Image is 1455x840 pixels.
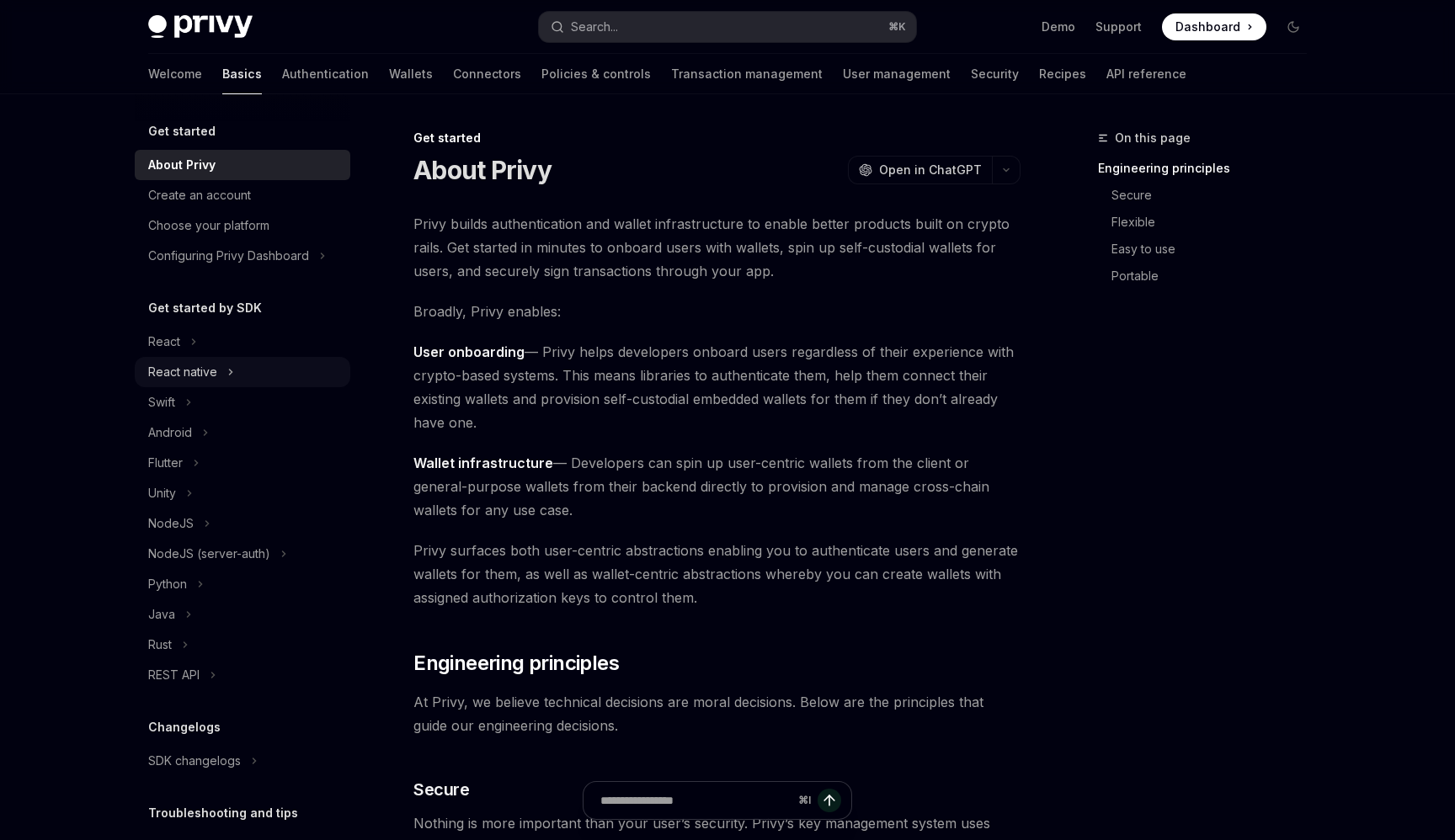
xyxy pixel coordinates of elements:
span: Privy surfaces both user-centric abstractions enabling you to authenticate users and generate wal... [413,539,1021,609]
button: Toggle Configuring Privy Dashboard section [135,241,350,271]
button: Toggle Unity section [135,478,350,508]
div: NodeJS (server-auth) [148,544,270,564]
strong: Wallet infrastructure [413,455,553,471]
a: Flexible [1098,209,1320,236]
div: NodeJS [148,513,194,534]
button: Toggle dark mode [1280,13,1307,40]
div: Rust [148,635,172,655]
a: Welcome [148,54,202,94]
h5: Troubleshooting and tips [148,803,298,823]
div: REST API [148,665,200,685]
div: Create an account [148,185,251,205]
div: Search... [571,17,618,37]
a: Basics [222,54,262,94]
span: — Developers can spin up user-centric wallets from the client or general-purpose wallets from the... [413,451,1021,522]
span: At Privy, we believe technical decisions are moral decisions. Below are the principles that guide... [413,690,1021,737]
button: Toggle Android section [135,417,350,448]
span: ⌘ K [888,20,906,34]
a: Authentication [282,54,369,94]
a: Demo [1042,19,1075,35]
a: Portable [1098,263,1320,290]
a: Easy to use [1098,236,1320,263]
span: Broadly, Privy enables: [413,300,1021,323]
div: Unity [148,483,176,503]
button: Toggle Rust section [135,630,350,660]
div: About Privy [148,155,216,175]
div: Android [148,423,192,443]
div: Java [148,604,175,625]
a: Policies & controls [541,54,651,94]
a: API reference [1106,54,1186,94]
a: Engineering principles [1098,155,1320,182]
span: Dashboard [1175,19,1240,35]
button: Toggle Swift section [135,387,350,417]
button: Toggle NodeJS (server-auth) section [135,539,350,569]
div: Choose your platform [148,215,269,236]
a: Dashboard [1162,13,1266,40]
button: Open search [539,12,916,42]
h5: Get started [148,121,216,141]
a: User management [843,54,951,94]
h1: About Privy [413,155,552,185]
div: SDK changelogs [148,751,241,771]
a: Recipes [1039,54,1086,94]
span: — Privy helps developers onboard users regardless of their experience with crypto-based systems. ... [413,340,1021,434]
strong: User onboarding [413,343,525,360]
h5: Changelogs [148,717,221,737]
img: dark logo [148,15,253,39]
div: React [148,332,180,352]
span: On this page [1115,128,1191,148]
input: Ask a question... [600,782,791,819]
a: Connectors [453,54,521,94]
a: Secure [1098,182,1320,209]
span: Open in ChatGPT [879,162,982,178]
a: Security [971,54,1019,94]
button: Open in ChatGPT [848,156,992,184]
button: Toggle Python section [135,569,350,599]
a: Create an account [135,180,350,210]
div: React native [148,362,217,382]
button: Toggle React section [135,327,350,357]
a: Wallets [389,54,433,94]
a: Choose your platform [135,210,350,241]
button: Toggle Java section [135,599,350,630]
a: Transaction management [671,54,823,94]
div: Swift [148,392,175,412]
div: Configuring Privy Dashboard [148,246,309,266]
div: Flutter [148,453,183,473]
span: Privy builds authentication and wallet infrastructure to enable better products built on crypto r... [413,212,1021,283]
h5: Get started by SDK [148,298,262,318]
span: Engineering principles [413,650,619,677]
div: Get started [413,130,1021,146]
a: About Privy [135,150,350,180]
button: Toggle SDK changelogs section [135,746,350,776]
button: Toggle REST API section [135,660,350,690]
button: Toggle NodeJS section [135,508,350,539]
div: Python [148,574,187,594]
button: Toggle React native section [135,357,350,387]
button: Toggle Flutter section [135,448,350,478]
button: Send message [818,789,841,812]
a: Support [1095,19,1142,35]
